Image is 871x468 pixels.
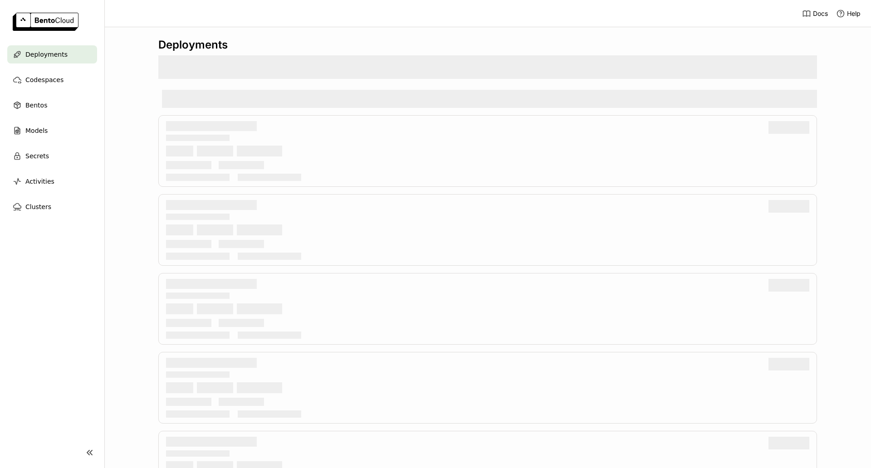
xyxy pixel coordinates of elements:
[7,147,97,165] a: Secrets
[802,9,828,18] a: Docs
[25,125,48,136] span: Models
[813,10,828,18] span: Docs
[847,10,861,18] span: Help
[7,96,97,114] a: Bentos
[836,9,861,18] div: Help
[25,201,51,212] span: Clusters
[25,100,47,111] span: Bentos
[25,49,68,60] span: Deployments
[25,74,64,85] span: Codespaces
[7,172,97,190] a: Activities
[7,198,97,216] a: Clusters
[158,38,817,52] div: Deployments
[25,151,49,161] span: Secrets
[7,122,97,140] a: Models
[13,13,78,31] img: logo
[25,176,54,187] span: Activities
